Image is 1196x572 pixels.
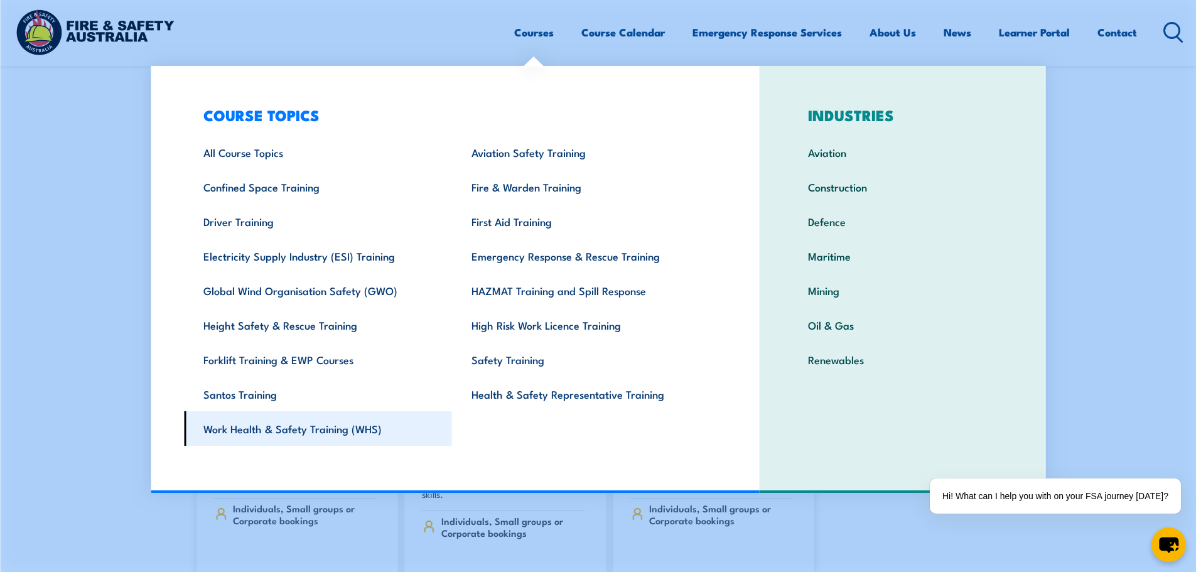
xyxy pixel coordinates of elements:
[1097,16,1137,49] a: Contact
[184,377,452,411] a: Santos Training
[692,16,842,49] a: Emergency Response Services
[789,308,1016,342] a: Oil & Gas
[452,170,720,204] a: Fire & Warden Training
[184,204,452,239] a: Driver Training
[452,342,720,377] a: Safety Training
[184,342,452,377] a: Forklift Training & EWP Courses
[789,170,1016,204] a: Construction
[649,502,793,526] span: Individuals, Small groups or Corporate bookings
[581,16,665,49] a: Course Calendar
[452,239,720,273] a: Emergency Response & Rescue Training
[184,135,452,170] a: All Course Topics
[930,478,1181,514] div: Hi! What can I help you with on your FSA journey [DATE]?
[184,239,452,273] a: Electricity Supply Industry (ESI) Training
[184,308,452,342] a: Height Safety & Rescue Training
[789,239,1016,273] a: Maritime
[452,204,720,239] a: First Aid Training
[452,135,720,170] a: Aviation Safety Training
[452,377,720,411] a: Health & Safety Representative Training
[452,273,720,308] a: HAZMAT Training and Spill Response
[184,170,452,204] a: Confined Space Training
[184,106,720,124] h3: COURSE TOPICS
[233,502,377,526] span: Individuals, Small groups or Corporate bookings
[452,308,720,342] a: High Risk Work Licence Training
[789,135,1016,170] a: Aviation
[944,16,971,49] a: News
[441,515,585,539] span: Individuals, Small groups or Corporate bookings
[184,411,452,446] a: Work Health & Safety Training (WHS)
[789,273,1016,308] a: Mining
[514,16,554,49] a: Courses
[1151,527,1186,562] button: chat-button
[789,204,1016,239] a: Defence
[789,342,1016,377] a: Renewables
[789,106,1016,124] h3: INDUSTRIES
[184,273,452,308] a: Global Wind Organisation Safety (GWO)
[870,16,916,49] a: About Us
[999,16,1070,49] a: Learner Portal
